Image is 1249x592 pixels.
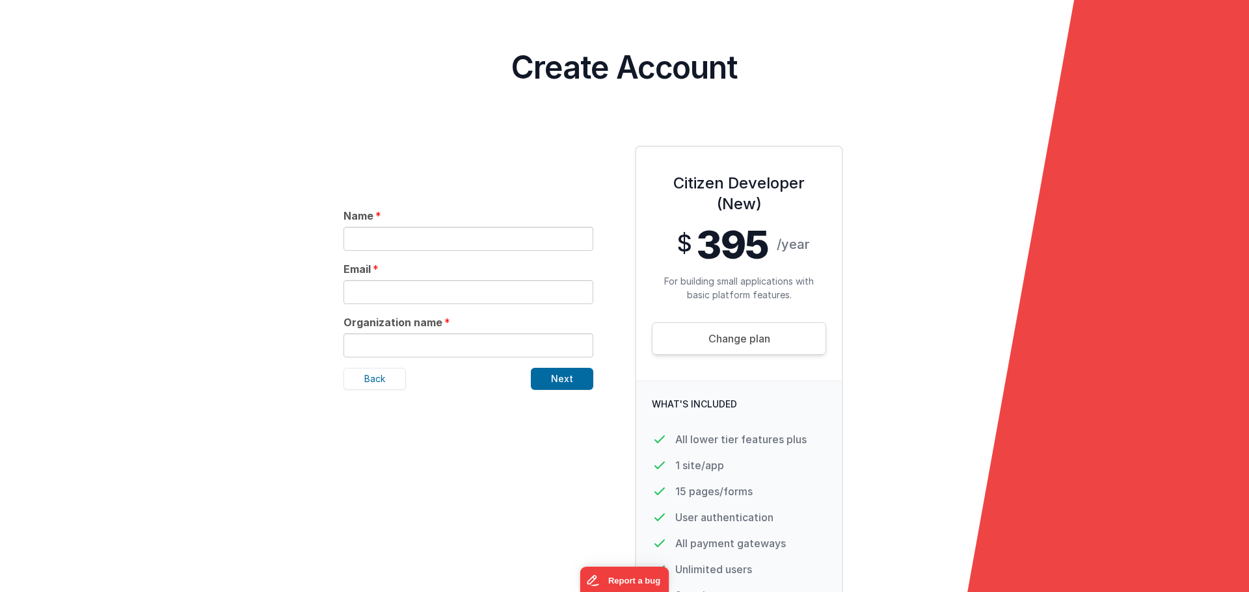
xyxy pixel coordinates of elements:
[652,397,826,411] p: What's Included
[652,322,826,355] a: Change plan
[696,225,769,264] span: 395
[675,431,807,447] p: All lower tier features plus
[675,509,773,525] p: User authentication
[675,483,753,499] p: 15 pages/forms
[531,368,593,390] button: Next
[343,208,373,224] span: Name
[10,52,1239,83] h4: Create Account
[343,261,371,277] span: Email
[675,561,752,577] p: Unlimited users
[675,457,724,473] p: 1 site/app
[677,230,692,256] span: $
[652,173,826,214] h3: Citizen Developer (New)
[675,535,786,551] p: All payment gateways
[343,368,406,390] button: Back
[652,274,826,302] p: For building small applications with basic platform features.
[777,235,809,253] span: /year
[343,315,442,330] span: Organization name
